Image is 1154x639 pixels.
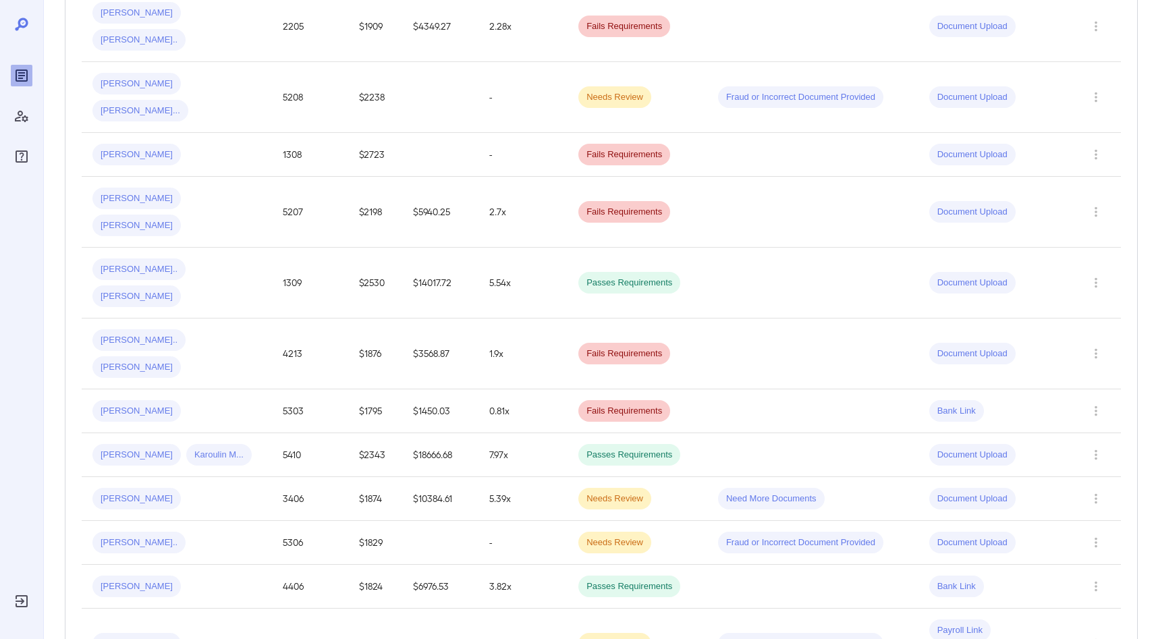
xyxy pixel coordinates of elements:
[1085,343,1107,364] button: Row Actions
[929,493,1016,505] span: Document Upload
[478,248,568,318] td: 5.54x
[272,133,348,177] td: 1308
[929,580,984,593] span: Bank Link
[92,449,181,462] span: [PERSON_NAME]
[1085,16,1107,37] button: Row Actions
[92,192,181,205] span: [PERSON_NAME]
[402,477,478,521] td: $10384.61
[1085,201,1107,223] button: Row Actions
[348,318,402,389] td: $1876
[1085,488,1107,509] button: Row Actions
[929,536,1016,549] span: Document Upload
[929,405,984,418] span: Bank Link
[11,105,32,127] div: Manage Users
[578,91,651,104] span: Needs Review
[272,389,348,433] td: 5303
[478,433,568,477] td: 7.97x
[348,62,402,133] td: $2238
[1085,444,1107,466] button: Row Actions
[92,34,186,47] span: [PERSON_NAME]..
[718,91,883,104] span: Fraud or Incorrect Document Provided
[11,65,32,86] div: Reports
[929,277,1016,289] span: Document Upload
[92,105,188,117] span: [PERSON_NAME]...
[272,565,348,609] td: 4406
[348,565,402,609] td: $1824
[402,389,478,433] td: $1450.03
[578,348,670,360] span: Fails Requirements
[1085,576,1107,597] button: Row Actions
[11,146,32,167] div: FAQ
[578,20,670,33] span: Fails Requirements
[402,318,478,389] td: $3568.87
[478,477,568,521] td: 5.39x
[92,148,181,161] span: [PERSON_NAME]
[478,389,568,433] td: 0.81x
[578,405,670,418] span: Fails Requirements
[272,477,348,521] td: 3406
[578,493,651,505] span: Needs Review
[578,580,680,593] span: Passes Requirements
[272,248,348,318] td: 1309
[272,177,348,248] td: 5207
[11,590,32,612] div: Log Out
[92,78,181,90] span: [PERSON_NAME]
[348,133,402,177] td: $2723
[402,248,478,318] td: $14017.72
[92,219,181,232] span: [PERSON_NAME]
[478,133,568,177] td: -
[478,565,568,609] td: 3.82x
[92,263,186,276] span: [PERSON_NAME]..
[478,177,568,248] td: 2.7x
[272,318,348,389] td: 4213
[578,277,680,289] span: Passes Requirements
[272,433,348,477] td: 5410
[478,62,568,133] td: -
[348,477,402,521] td: $1874
[402,177,478,248] td: $5940.25
[478,521,568,565] td: -
[718,536,883,549] span: Fraud or Incorrect Document Provided
[402,433,478,477] td: $18666.68
[348,389,402,433] td: $1795
[92,405,181,418] span: [PERSON_NAME]
[718,493,825,505] span: Need More Documents
[578,148,670,161] span: Fails Requirements
[929,206,1016,219] span: Document Upload
[929,91,1016,104] span: Document Upload
[578,206,670,219] span: Fails Requirements
[478,318,568,389] td: 1.9x
[348,433,402,477] td: $2343
[929,148,1016,161] span: Document Upload
[1085,144,1107,165] button: Row Actions
[578,449,680,462] span: Passes Requirements
[929,449,1016,462] span: Document Upload
[92,361,181,374] span: [PERSON_NAME]
[1085,532,1107,553] button: Row Actions
[92,7,181,20] span: [PERSON_NAME]
[929,20,1016,33] span: Document Upload
[1085,86,1107,108] button: Row Actions
[402,565,478,609] td: $6976.53
[92,334,186,347] span: [PERSON_NAME]..
[929,624,991,637] span: Payroll Link
[348,177,402,248] td: $2198
[92,493,181,505] span: [PERSON_NAME]
[348,248,402,318] td: $2530
[186,449,252,462] span: Karoulin M...
[929,348,1016,360] span: Document Upload
[1085,272,1107,294] button: Row Actions
[92,580,181,593] span: [PERSON_NAME]
[348,521,402,565] td: $1829
[1085,400,1107,422] button: Row Actions
[92,536,186,549] span: [PERSON_NAME]..
[92,290,181,303] span: [PERSON_NAME]
[272,521,348,565] td: 5306
[578,536,651,549] span: Needs Review
[272,62,348,133] td: 5208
